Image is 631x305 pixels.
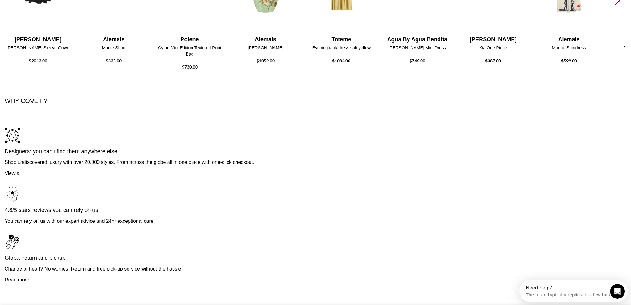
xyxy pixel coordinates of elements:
p: Shop undiscovered luxury with over 20,000 styles. From across the globe all in one place with one... [5,158,626,166]
h4: Polene [156,36,223,43]
h4: Cyme Mini Edition Textured Root Bag [156,45,223,57]
a: Read more [5,277,29,282]
span: $335.00 [106,58,122,63]
h4: Toteme [308,36,375,43]
h4: 4.8/5 stars reviews you can rely on us [5,207,626,214]
a: Alemais Monte Short $335.00 [80,34,147,64]
h4: Kia One Piece [460,45,526,51]
h4: Evening tank dress soft yellow [308,45,375,51]
a: Alemais Marine Shirtdress $599.00 [536,34,602,64]
a: View all [5,171,22,176]
a: [PERSON_NAME] Kia One Piece $387.00 [460,34,526,64]
span: $730.00 [182,64,197,70]
h4: Alemais [536,36,602,43]
h4: Global return and pickup [5,254,626,262]
a: Polene Cyme Mini Edition Textured Root Bag $730.00 [156,34,223,70]
span: $1084.00 [332,58,350,63]
h4: [PERSON_NAME] Sleeve Gown [5,45,71,51]
h4: Alemais [80,36,147,43]
a: Alemais [PERSON_NAME] $1059.00 [232,34,299,64]
span: $1059.00 [256,58,275,63]
h4: Alemais [232,36,299,43]
div: The team typically replies in a few hours. [7,10,96,17]
iframe: Intercom live chat discovery launcher [519,280,628,302]
h4: Designers: you can't find them anywhere else [5,148,626,155]
img: Icon3_footer [5,234,20,250]
div: Need help? [7,5,96,10]
a: Toteme Evening tank dress soft yellow $1084.00 [308,34,375,64]
span: $387.00 [485,58,501,63]
span: $2013.00 [29,58,47,63]
iframe: Intercom live chat [610,284,625,299]
img: Icon2_footer [5,186,20,202]
a: Agua By Agua Bendita [PERSON_NAME] Mini Dress $746.00 [384,34,450,64]
img: Icon1_footer [5,128,20,143]
h4: Marine Shirtdress [536,45,602,51]
span: $746.00 [409,58,425,63]
h4: [PERSON_NAME] [5,36,71,43]
p: Change of heart? No worries. Return and free pick-up service without the hassle [5,265,626,273]
h4: Agua By Agua Bendita [384,36,450,43]
h4: Monte Short [80,45,147,51]
h4: [PERSON_NAME] [232,45,299,51]
a: [PERSON_NAME] [PERSON_NAME] Sleeve Gown $2013.00 [5,34,71,64]
span: $599.00 [561,58,577,63]
div: Open Intercom Messenger [2,2,115,20]
h4: [PERSON_NAME] [460,36,526,43]
h4: [PERSON_NAME] Mini Dress [384,45,450,51]
p: You can rely on us with our expert advice and 24hr exceptional care [5,217,626,225]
